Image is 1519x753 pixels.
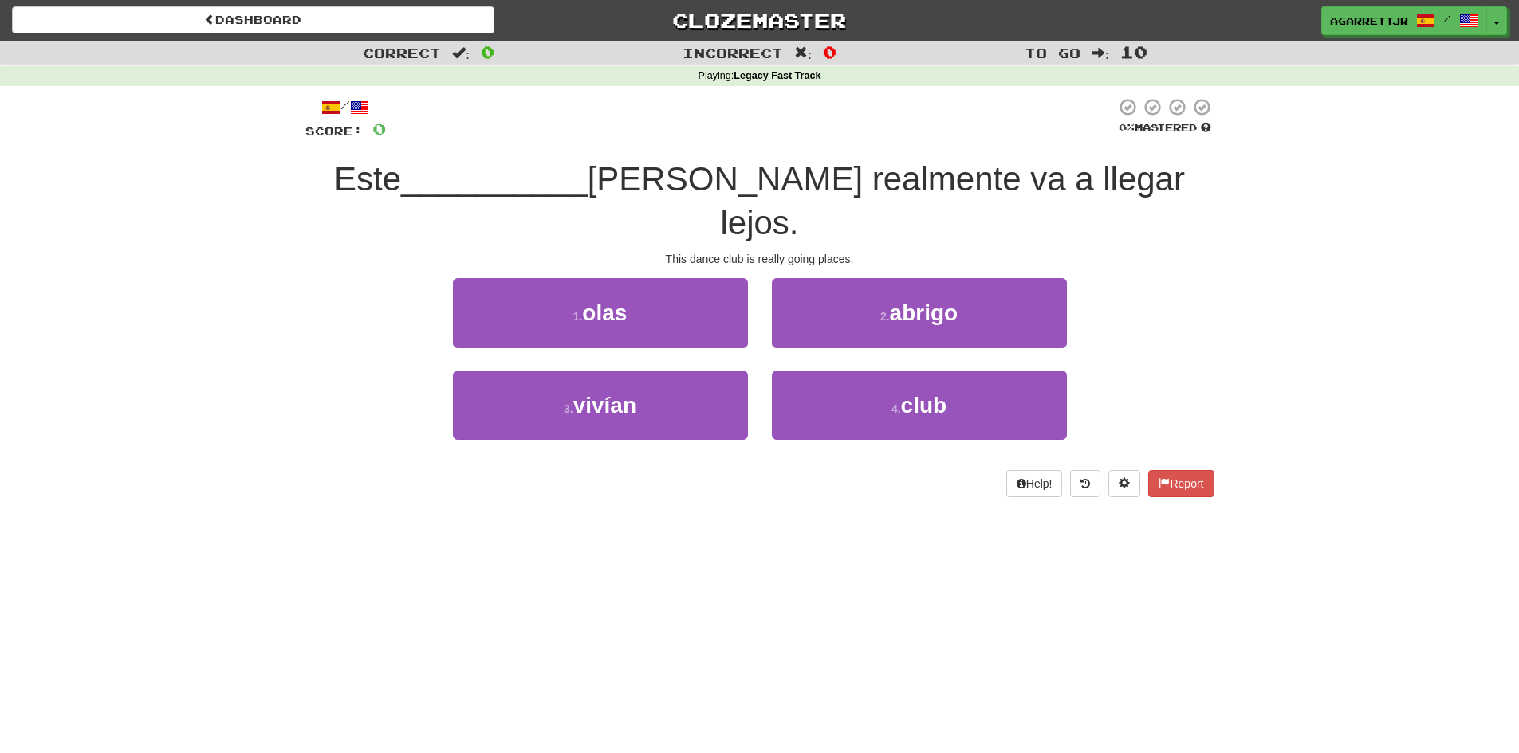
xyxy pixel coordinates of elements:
[890,300,958,325] span: abrigo
[1120,42,1147,61] span: 10
[901,393,947,418] span: club
[481,42,494,61] span: 0
[334,160,401,198] span: Este
[305,97,386,117] div: /
[363,45,441,61] span: Correct
[794,46,812,60] span: :
[573,393,636,418] span: vivían
[1330,14,1408,28] span: agarrettjr
[683,45,783,61] span: Incorrect
[582,300,627,325] span: olas
[453,278,748,347] button: 1.olas
[453,371,748,440] button: 3.vivían
[564,402,573,415] small: 3 .
[1321,6,1487,35] a: agarrettjr /
[305,124,363,138] span: Score:
[588,160,1185,241] span: [PERSON_NAME] realmente va a llegar lejos.
[401,160,588,198] span: __________
[772,278,1067,347] button: 2.abrigo
[1116,121,1214,135] div: Mastered
[772,371,1067,440] button: 4.club
[1025,45,1080,61] span: To go
[12,6,494,33] a: Dashboard
[518,6,1001,34] a: Clozemaster
[372,119,386,139] span: 0
[573,310,583,323] small: 1 .
[452,46,470,60] span: :
[1148,470,1214,497] button: Report
[1443,13,1451,24] span: /
[305,251,1214,267] div: This dance club is really going places.
[1070,470,1100,497] button: Round history (alt+y)
[880,310,890,323] small: 2 .
[1119,121,1135,134] span: 0 %
[1092,46,1109,60] span: :
[823,42,836,61] span: 0
[734,70,820,81] strong: Legacy Fast Track
[1006,470,1063,497] button: Help!
[891,402,901,415] small: 4 .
